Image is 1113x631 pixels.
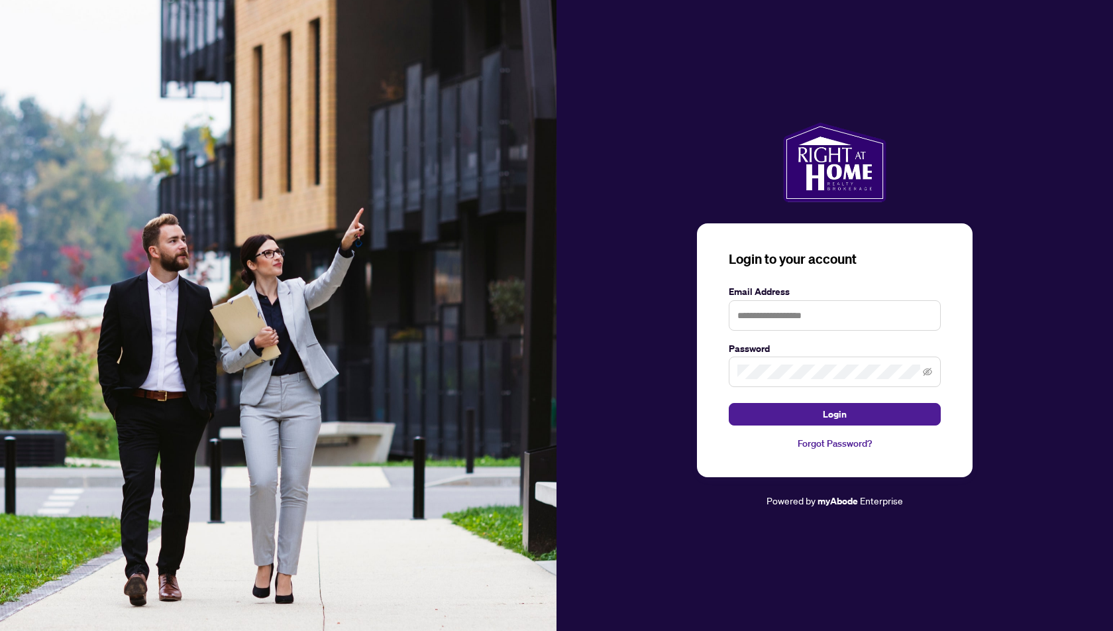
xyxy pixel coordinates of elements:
h3: Login to your account [729,250,941,268]
span: Powered by [767,494,816,506]
span: eye-invisible [923,367,932,376]
span: Login [823,404,847,425]
label: Password [729,341,941,356]
button: Login [729,403,941,426]
label: Email Address [729,284,941,299]
a: Forgot Password? [729,436,941,451]
a: myAbode [818,494,858,508]
span: Enterprise [860,494,903,506]
img: ma-logo [783,123,886,202]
